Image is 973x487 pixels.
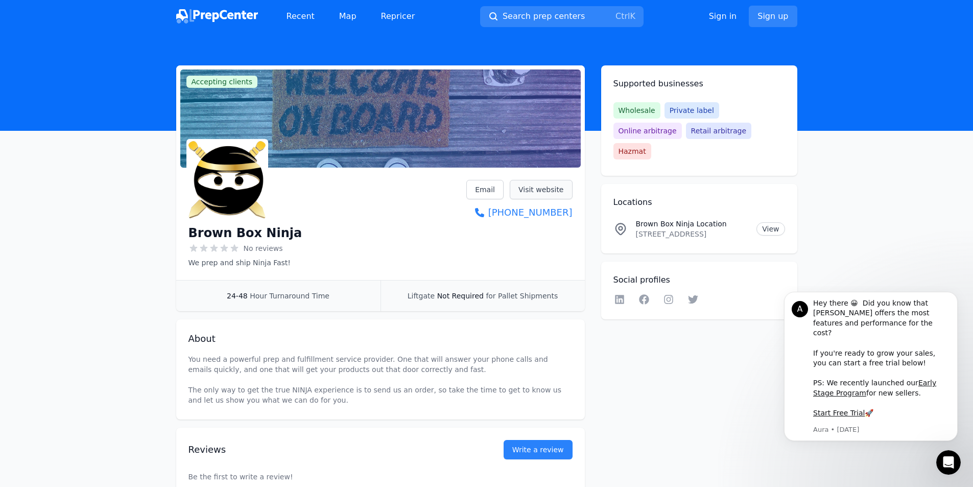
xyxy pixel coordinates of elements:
[188,443,471,457] h2: Reviews
[613,143,651,159] span: Hazmat
[503,10,585,22] span: Search prep centers
[188,225,302,241] h1: Brown Box Ninja
[615,11,630,21] kbd: Ctrl
[466,205,572,220] a: [PHONE_NUMBER]
[709,10,737,22] a: Sign in
[480,6,644,27] button: Search prep centersCtrlK
[613,102,660,119] span: Wholesale
[630,11,635,21] kbd: K
[756,222,785,236] a: View
[686,123,751,139] span: Retail arbitrage
[636,219,749,229] p: Brown Box Ninja Location
[665,102,719,119] span: Private label
[613,274,785,286] h2: Social profiles
[244,243,283,253] span: No reviews
[408,292,435,300] span: Liftgate
[278,6,323,27] a: Recent
[188,141,266,219] img: Brown Box Ninja
[331,6,365,27] a: Map
[510,180,573,199] a: Visit website
[636,229,749,239] p: [STREET_ADDRESS]
[373,6,423,27] a: Repricer
[486,292,558,300] span: for Pallet Shipments
[186,76,258,88] span: Accepting clients
[176,9,258,24] img: PrepCenter
[769,286,973,459] iframe: Intercom notifications message
[227,292,248,300] span: 24-48
[466,180,504,199] a: Email
[749,6,797,27] a: Sign up
[936,450,961,475] iframe: Intercom live chat
[188,354,573,405] p: You need a powerful prep and fulfillment service provider. One that will answer your phone calls ...
[613,78,785,90] h2: Supported businesses
[250,292,329,300] span: Hour Turnaround Time
[188,258,302,268] p: We prep and ship Ninja Fast!
[613,196,785,208] h2: Locations
[613,123,682,139] span: Online arbitrage
[437,292,484,300] span: Not Required
[188,332,573,346] h2: About
[504,440,573,459] a: Write a review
